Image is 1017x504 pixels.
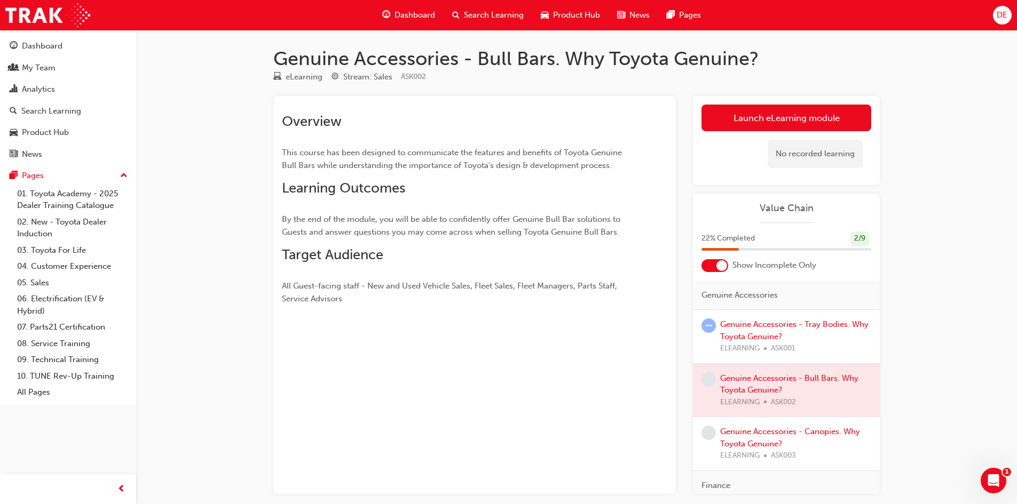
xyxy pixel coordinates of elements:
a: Value Chain [701,202,871,214]
span: learningRecordVerb_NONE-icon [701,372,716,387]
div: Stream: Sales [343,71,392,83]
span: learningResourceType_ELEARNING-icon [273,73,281,82]
span: learningRecordVerb_ATTEMPT-icon [701,318,716,333]
div: Type [273,70,322,84]
button: Pages [4,166,132,186]
a: Product Hub [4,123,132,142]
a: 03. Toyota For Life [13,242,132,259]
a: news-iconNews [609,4,658,26]
a: Genuine Accessories - Canopies. Why Toyota Genuine? [720,427,860,449]
a: All Pages [13,384,132,401]
a: Launch eLearning module [701,105,871,131]
div: 2 / 9 [850,231,869,246]
a: Search Learning [4,101,132,121]
span: up-icon [120,169,128,183]
span: learningRecordVerb_NONE-icon [701,426,716,440]
a: 08. Service Training [13,335,132,352]
span: Target Audience [282,246,383,263]
h1: Genuine Accessories - Bull Bars. Why Toyota Genuine? [273,47,880,70]
a: 04. Customer Experience [13,258,132,275]
span: ASK003 [771,450,796,462]
button: DashboardMy TeamAnalyticsSearch LearningProduct HubNews [4,34,132,166]
div: eLearning [286,71,322,83]
div: Product Hub [22,126,69,139]
a: pages-iconPages [658,4,709,26]
a: Dashboard [4,36,132,56]
button: DE [993,6,1012,25]
span: ASK001 [771,342,795,355]
span: car-icon [10,128,18,138]
div: News [22,148,42,161]
a: 09. Technical Training [13,351,132,368]
div: Analytics [22,83,55,95]
span: car-icon [541,9,549,22]
span: DE [997,9,1007,21]
span: Pages [679,9,701,21]
a: Analytics [4,79,132,99]
span: All Guest-facing staff - New and Used Vehicle Sales, Fleet Sales, Fleet Managers, Parts Staff, Se... [282,281,619,303]
span: Product Hub [553,9,600,21]
span: News [629,9,650,21]
span: ELEARNING [720,450,760,462]
span: pages-icon [667,9,675,22]
iframe: Intercom live chat [981,468,1006,493]
span: Dashboard [395,9,435,21]
span: By the end of the module, you will be able to confidently offer Genuine Bull Bar solutions to Gue... [282,214,622,237]
span: search-icon [452,9,460,22]
span: 22 % Completed [701,233,755,245]
div: Pages [22,170,44,182]
span: Overview [282,113,342,130]
a: News [4,145,132,164]
span: 1 [1003,468,1011,476]
a: 02. New - Toyota Dealer Induction [13,214,132,242]
span: Finance [701,479,730,492]
span: chart-icon [10,85,18,94]
span: Learning Outcomes [282,180,405,196]
a: 05. Sales [13,275,132,291]
a: My Team [4,58,132,78]
span: This course has been designed to communicate the features and benefits of Toyota Genuine Bull Bar... [282,148,624,170]
div: No recorded learning [768,140,863,168]
span: Search Learning [464,9,524,21]
span: guage-icon [10,42,18,51]
a: Genuine Accessories - Tray Bodies. Why Toyota Genuine? [720,319,869,341]
div: My Team [22,62,56,74]
a: 10. TUNE Rev-Up Training [13,368,132,385]
div: Stream [331,70,392,84]
span: Genuine Accessories [701,289,778,301]
span: Show Incomplete Only [732,259,816,271]
div: Search Learning [21,105,81,117]
span: target-icon [331,73,339,82]
span: Learning resource code [401,72,426,81]
span: prev-icon [117,483,125,496]
a: 01. Toyota Academy - 2025 Dealer Training Catalogue [13,186,132,214]
span: news-icon [10,150,18,159]
span: search-icon [10,107,17,116]
span: news-icon [617,9,625,22]
a: 06. Electrification (EV & Hybrid) [13,291,132,319]
a: car-iconProduct Hub [532,4,609,26]
img: Trak [5,3,90,27]
span: pages-icon [10,171,18,181]
span: guage-icon [382,9,390,22]
a: 07. Parts21 Certification [13,319,132,335]
a: guage-iconDashboard [374,4,444,26]
span: people-icon [10,63,18,73]
a: search-iconSearch Learning [444,4,532,26]
div: Dashboard [22,40,62,52]
span: ELEARNING [720,342,760,355]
